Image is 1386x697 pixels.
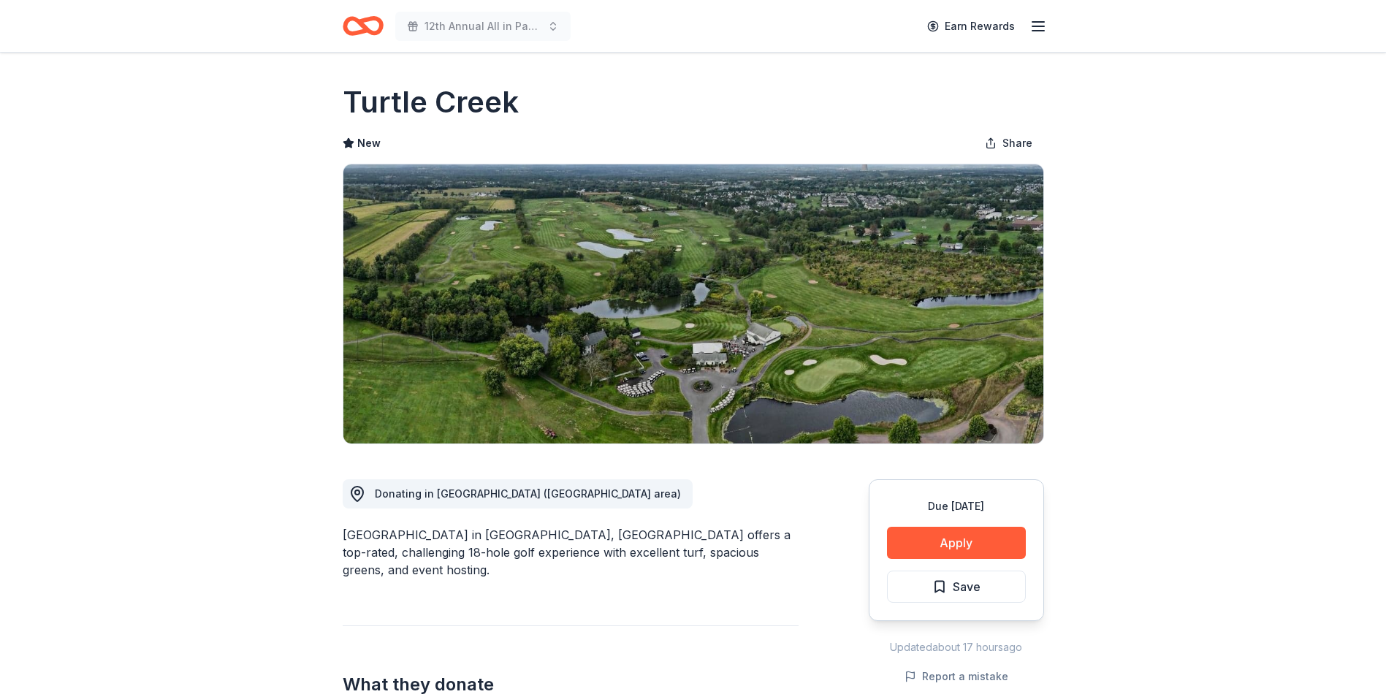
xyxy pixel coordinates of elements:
[918,13,1024,39] a: Earn Rewards
[343,526,799,579] div: [GEOGRAPHIC_DATA] in [GEOGRAPHIC_DATA], [GEOGRAPHIC_DATA] offers a top-rated, challenging 18-hole...
[869,639,1044,656] div: Updated about 17 hours ago
[343,82,519,123] h1: Turtle Creek
[1002,134,1032,152] span: Share
[887,498,1026,515] div: Due [DATE]
[905,668,1008,685] button: Report a mistake
[424,18,541,35] span: 12th Annual All in Paddle Raffle
[973,129,1044,158] button: Share
[343,673,799,696] h2: What they donate
[375,487,681,500] span: Donating in [GEOGRAPHIC_DATA] ([GEOGRAPHIC_DATA] area)
[887,527,1026,559] button: Apply
[953,577,981,596] span: Save
[887,571,1026,603] button: Save
[357,134,381,152] span: New
[343,9,384,43] a: Home
[395,12,571,41] button: 12th Annual All in Paddle Raffle
[343,164,1043,443] img: Image for Turtle Creek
